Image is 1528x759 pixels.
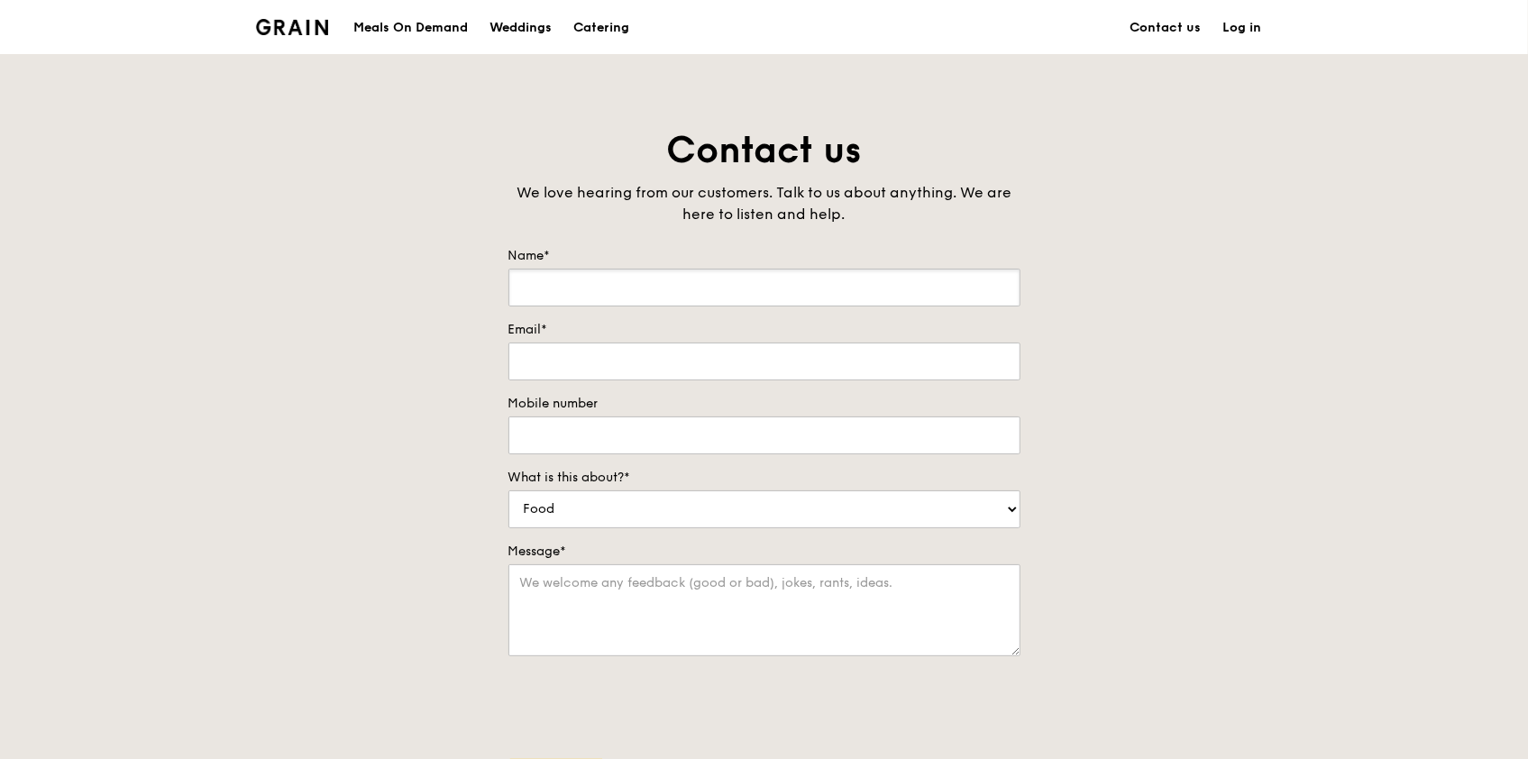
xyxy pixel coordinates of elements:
label: Email* [508,321,1020,339]
a: Catering [563,1,640,55]
div: Meals On Demand [353,1,468,55]
a: Contact us [1120,1,1212,55]
iframe: reCAPTCHA [508,674,782,745]
label: What is this about?* [508,469,1020,487]
label: Name* [508,247,1020,265]
div: Catering [573,1,629,55]
div: We love hearing from our customers. Talk to us about anything. We are here to listen and help. [508,182,1020,225]
h1: Contact us [508,126,1020,175]
a: Weddings [479,1,563,55]
img: Grain [256,19,329,35]
div: Weddings [490,1,552,55]
label: Mobile number [508,395,1020,413]
label: Message* [508,543,1020,561]
a: Log in [1212,1,1273,55]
